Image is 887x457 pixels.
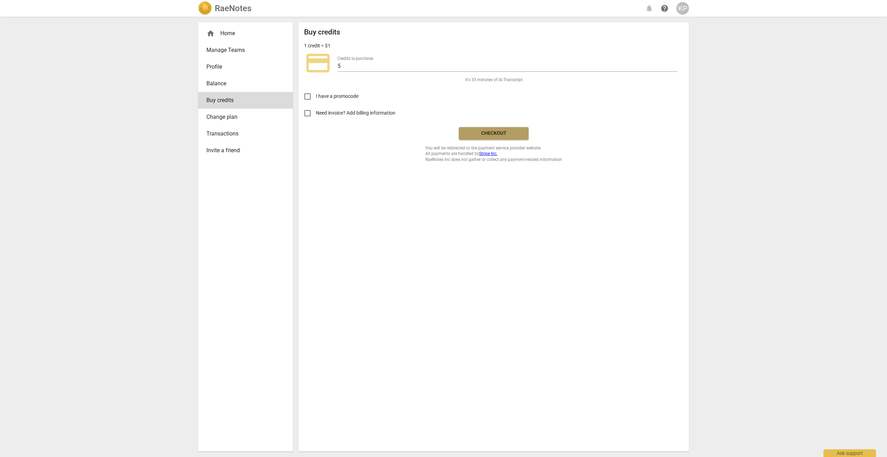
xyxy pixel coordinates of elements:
[206,63,279,71] span: Profile
[824,449,876,457] div: Ask support
[198,142,293,159] a: Invite a friend
[198,92,293,109] a: Buy credits
[198,25,293,42] div: Home
[425,145,562,163] span: You will be redirected to the payment service provider website. All payments are handled by RaeNo...
[304,49,332,77] span: credit_card
[206,46,279,54] span: Manage Teams
[206,113,279,121] span: Change plan
[459,127,529,140] button: Checkout
[198,1,251,15] a: LogoRaeNotes
[316,109,396,117] span: Need invoice? Add billing information
[215,3,251,13] h2: RaeNotes
[198,42,293,59] a: Manage Teams
[660,4,669,13] span: help
[206,29,279,38] div: Home
[206,29,215,38] span: home
[479,151,498,156] a: Stripe Inc.
[465,77,523,83] span: It's 33 minutes of AI Transcript
[316,93,358,100] span: I have a promocode
[198,1,212,15] img: Logo
[198,75,293,92] a: Balance
[304,42,331,49] p: 1 credit = $1
[676,2,689,15] button: KP
[198,125,293,142] a: Transactions
[206,96,279,104] span: Buy credits
[198,59,293,75] a: Profile
[304,28,340,37] h2: Buy credits
[658,2,671,15] a: Help
[198,109,293,125] a: Change plan
[338,56,373,61] label: Credits to purchase
[464,130,523,137] span: Checkout
[206,146,279,155] span: Invite a friend
[206,130,279,138] span: Transactions
[206,79,279,88] span: Balance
